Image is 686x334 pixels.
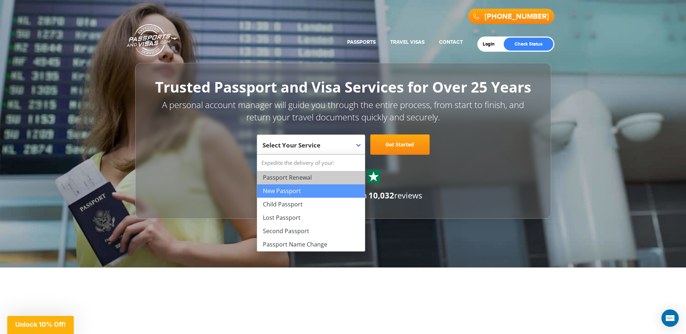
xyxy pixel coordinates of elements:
[439,39,463,45] a: Contact
[257,171,365,184] li: Passport Renewal
[333,190,367,201] span: based on
[257,155,365,251] li: Expedite the delivery of your:
[257,184,365,198] li: New Passport
[390,39,425,45] a: Travel Visas
[347,39,376,45] a: Passports
[263,137,358,158] span: Select Your Service
[257,134,365,155] span: Select Your Service
[504,38,553,51] a: Check Status
[370,134,430,155] a: Get Started
[127,24,178,56] a: Passports & [DOMAIN_NAME]
[7,316,74,334] div: Unlock 10% Off!
[15,321,66,328] span: Unlock 10% Off!
[257,224,365,238] li: Second Passport
[257,211,365,224] li: Lost Passport
[152,99,535,124] p: A personal account manager will guide you through the entire process, from start to finish, and r...
[661,309,679,327] div: Open Intercom Messenger
[485,12,549,21] a: [PHONE_NUMBER]
[368,190,422,201] span: reviews
[152,79,535,95] h1: Trusted Passport and Visa Services for Over 25 Years
[483,41,500,47] a: Login
[257,198,365,211] li: Child Passport
[368,190,394,201] strong: 10,032
[257,238,365,251] li: Passport Name Change
[368,171,379,182] img: Sprite St
[263,141,320,149] span: Select Your Service
[257,155,365,171] strong: Expedite the delivery of your:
